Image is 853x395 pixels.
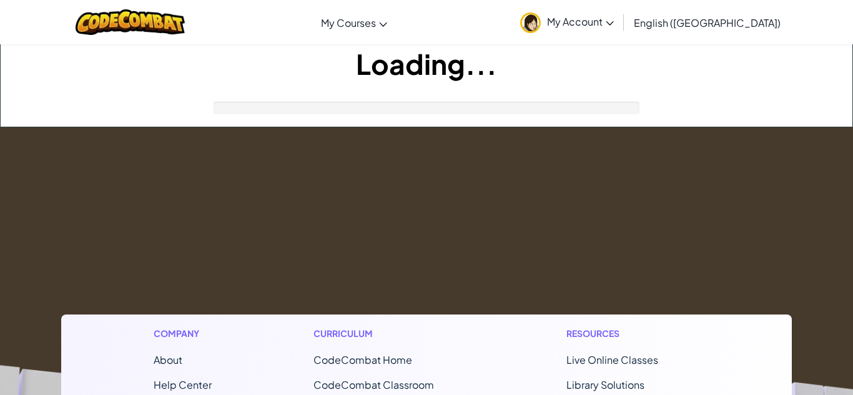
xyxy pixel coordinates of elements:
a: Live Online Classes [566,353,658,366]
a: My Courses [315,6,393,39]
a: CodeCombat Classroom [313,378,434,391]
a: Library Solutions [566,378,644,391]
h1: Loading... [1,44,852,83]
span: English ([GEOGRAPHIC_DATA]) [634,16,781,29]
h1: Company [154,327,212,340]
span: My Courses [321,16,376,29]
h1: Curriculum [313,327,465,340]
img: avatar [520,12,541,33]
span: My Account [547,15,614,28]
a: Help Center [154,378,212,391]
h1: Resources [566,327,699,340]
a: English ([GEOGRAPHIC_DATA]) [628,6,787,39]
a: About [154,353,182,366]
a: My Account [514,2,620,42]
img: CodeCombat logo [76,9,185,35]
span: CodeCombat Home [313,353,412,366]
